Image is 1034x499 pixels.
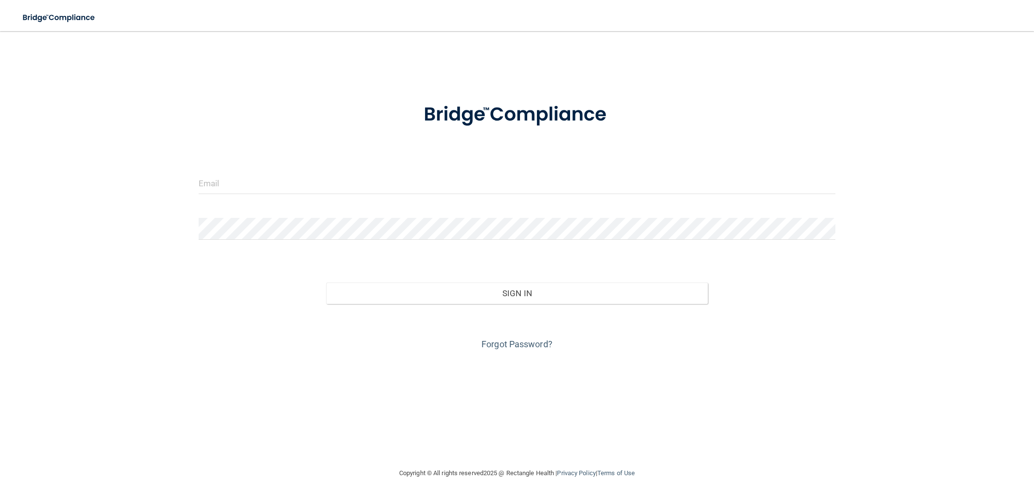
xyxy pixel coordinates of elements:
input: Email [199,172,835,194]
a: Forgot Password? [481,339,553,349]
div: Copyright © All rights reserved 2025 @ Rectangle Health | | [339,458,695,489]
a: Privacy Policy [557,469,595,477]
img: bridge_compliance_login_screen.278c3ca4.svg [15,8,104,28]
img: bridge_compliance_login_screen.278c3ca4.svg [404,89,630,140]
button: Sign In [326,283,708,304]
a: Terms of Use [597,469,635,477]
